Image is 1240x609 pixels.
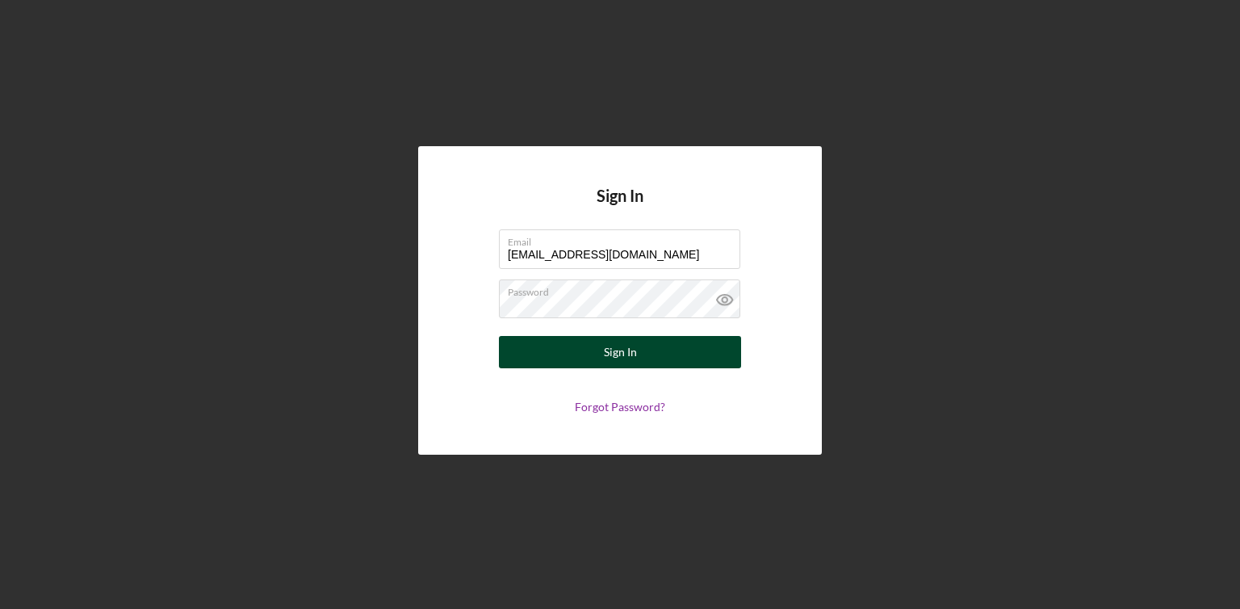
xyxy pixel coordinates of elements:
[604,336,637,368] div: Sign In
[499,336,741,368] button: Sign In
[597,187,643,229] h4: Sign In
[575,400,665,414] a: Forgot Password?
[508,230,740,248] label: Email
[508,280,740,298] label: Password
